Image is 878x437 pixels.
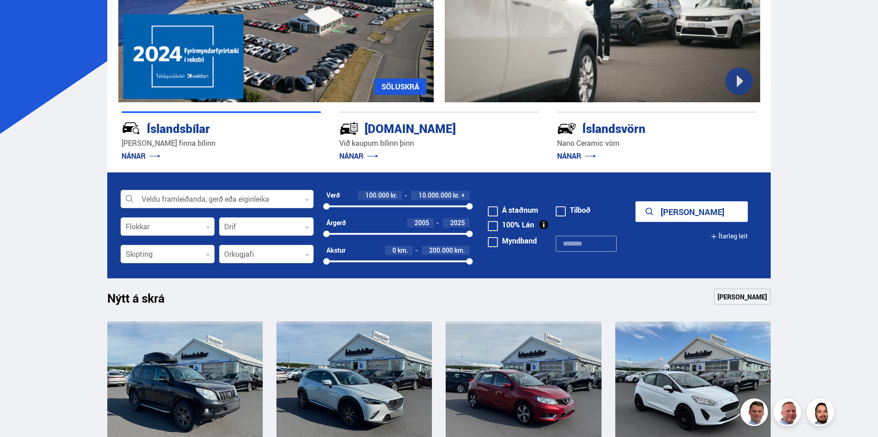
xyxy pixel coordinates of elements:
[121,151,160,161] a: NÁNAR
[488,237,537,244] label: Myndband
[429,246,453,254] span: 200.000
[391,192,398,199] span: kr.
[557,120,724,136] div: Íslandsvörn
[453,192,460,199] span: kr.
[339,119,359,138] img: tr5P-W3DuiFaO7aO.svg
[121,119,141,138] img: JRvxyua_JYH6wB4c.svg
[488,221,534,228] label: 100% Lán
[557,151,596,161] a: NÁNAR
[556,206,591,214] label: Tilboð
[454,247,465,254] span: km.
[121,138,321,149] p: [PERSON_NAME] finna bílinn
[414,218,429,227] span: 2005
[107,291,181,310] h1: Nýtt á skrá
[635,201,748,222] button: [PERSON_NAME]
[742,400,769,427] img: FbJEzSuNWCJXmdc-.webp
[374,78,426,95] a: SÖLUSKRÁ
[557,119,576,138] img: -Svtn6bYgwAsiwNX.svg
[392,246,396,254] span: 0
[450,218,465,227] span: 2025
[557,138,757,149] p: Nano Ceramic vörn
[808,400,835,427] img: nhp88E3Fdnt1Opn2.png
[775,400,802,427] img: siFngHWaQ9KaOqBr.png
[326,247,346,254] div: Akstur
[121,120,288,136] div: Íslandsbílar
[365,191,389,199] span: 100.000
[461,192,465,199] span: +
[398,247,408,254] span: km.
[488,206,538,214] label: Á staðnum
[419,191,452,199] span: 10.000.000
[714,288,771,305] a: [PERSON_NAME]
[711,226,748,247] button: Ítarleg leit
[326,219,346,227] div: Árgerð
[339,151,378,161] a: NÁNAR
[339,120,506,136] div: [DOMAIN_NAME]
[339,138,539,149] p: Við kaupum bílinn þinn
[326,192,340,199] div: Verð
